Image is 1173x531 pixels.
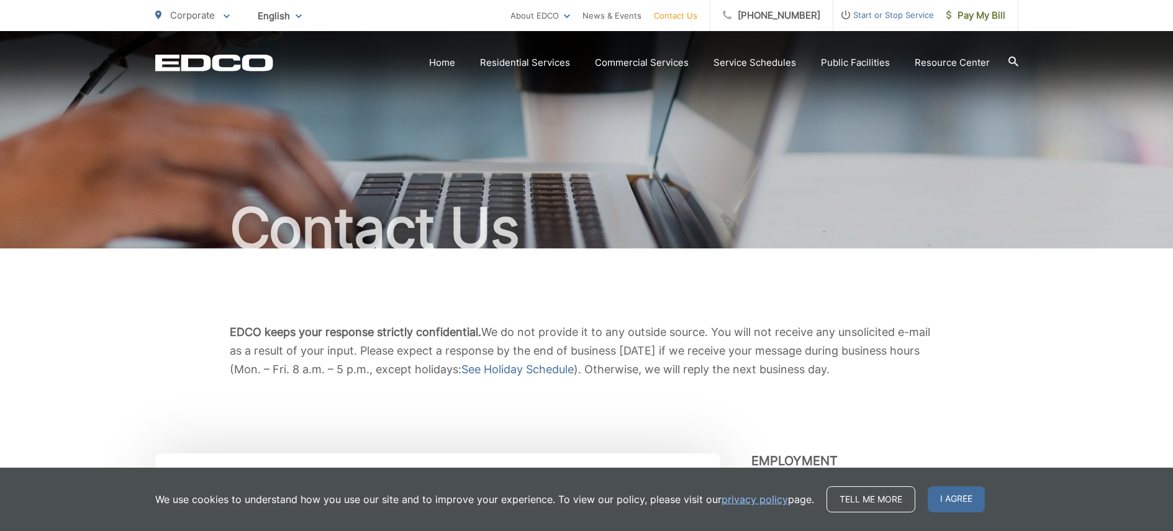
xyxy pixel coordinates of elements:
a: See Holiday Schedule [461,360,574,379]
b: EDCO keeps your response strictly confidential. [230,325,481,338]
p: We use cookies to understand how you use our site and to improve your experience. To view our pol... [155,492,814,507]
a: Commercial Services [595,55,689,70]
a: privacy policy [722,492,788,507]
a: Resource Center [915,55,990,70]
a: About EDCO [510,8,570,23]
h3: Employment [751,453,1018,468]
span: I agree [928,486,985,512]
a: Service Schedules [713,55,796,70]
a: Contact Us [654,8,697,23]
a: Home [429,55,455,70]
h1: Contact Us [155,197,1018,260]
span: Corporate [170,9,215,21]
a: News & Events [582,8,641,23]
span: Pay My Bill [946,8,1005,23]
p: We do not provide it to any outside source. You will not receive any unsolicited e-mail as a resu... [230,323,944,379]
a: EDCD logo. Return to the homepage. [155,54,273,71]
a: Tell me more [827,486,915,512]
a: Residential Services [480,55,570,70]
span: English [248,5,311,27]
a: Public Facilities [821,55,890,70]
